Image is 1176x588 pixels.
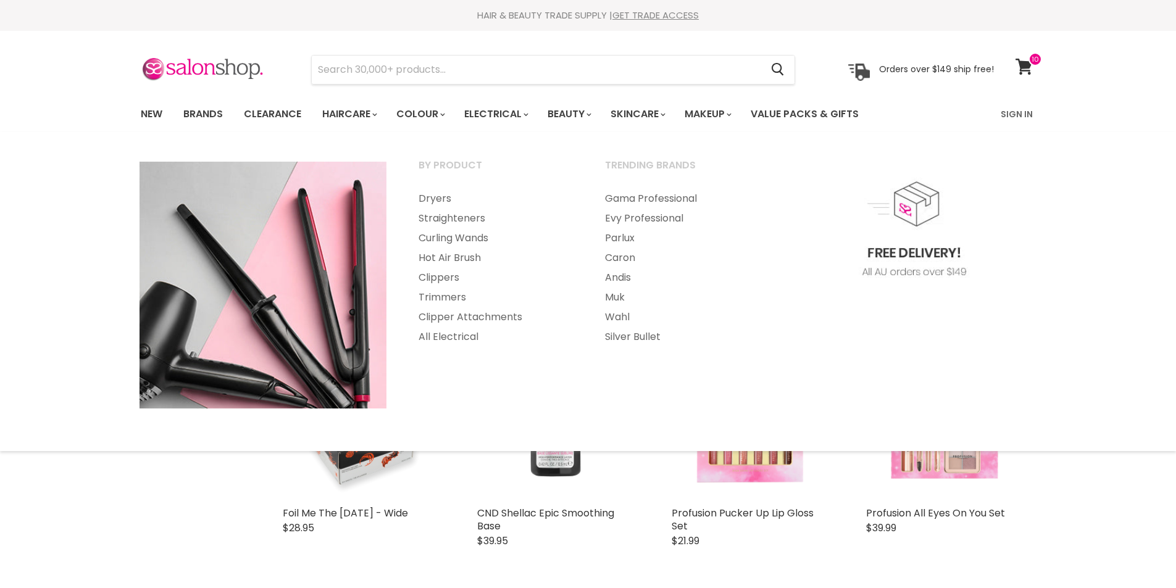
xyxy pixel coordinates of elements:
form: Product [311,55,795,85]
ul: Main menu [403,189,587,347]
ul: Main menu [590,189,774,347]
a: New [131,101,172,127]
a: Clippers [403,268,587,288]
a: Curling Wands [403,228,587,248]
a: Muk [590,288,774,307]
a: Parlux [590,228,774,248]
a: Profusion Pucker Up Lip Gloss Set [672,506,814,533]
iframe: Gorgias live chat messenger [1114,530,1164,576]
a: GET TRADE ACCESS [612,9,699,22]
button: Search [762,56,794,84]
a: All Electrical [403,327,587,347]
a: Hot Air Brush [403,248,587,268]
a: Haircare [313,101,385,127]
a: Gama Professional [590,189,774,209]
a: Profusion All Eyes On You Set [866,506,1005,520]
a: Electrical [455,101,536,127]
a: Trimmers [403,288,587,307]
p: Orders over $149 ship free! [879,64,994,75]
a: Foil Me The [DATE] - Wide [283,506,408,520]
a: Caron [590,248,774,268]
a: Beauty [538,101,599,127]
a: Andis [590,268,774,288]
a: Straighteners [403,209,587,228]
a: Evy Professional [590,209,774,228]
span: $39.99 [866,521,896,535]
a: Skincare [601,101,673,127]
a: Wahl [590,307,774,327]
ul: Main menu [131,96,931,132]
a: Brands [174,101,232,127]
a: Silver Bullet [590,327,774,347]
a: Colour [387,101,452,127]
a: CND Shellac Epic Smoothing Base [477,506,614,533]
a: Clipper Attachments [403,307,587,327]
a: Makeup [675,101,739,127]
a: Dryers [403,189,587,209]
a: Trending Brands [590,155,774,186]
div: HAIR & BEAUTY TRADE SUPPLY | [125,9,1051,22]
span: $28.95 [283,521,314,535]
nav: Main [125,96,1051,132]
a: Value Packs & Gifts [741,101,868,127]
span: $21.99 [672,534,699,548]
a: Clearance [235,101,311,127]
a: Sign In [993,101,1040,127]
a: By Product [403,155,587,186]
input: Search [312,56,762,84]
span: $39.95 [477,534,508,548]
